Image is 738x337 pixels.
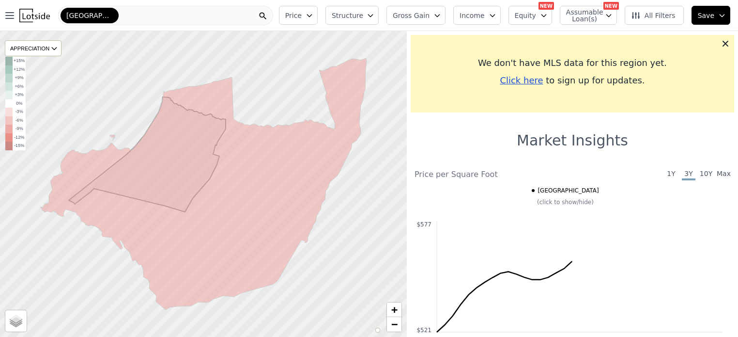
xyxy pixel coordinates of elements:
span: − [391,318,398,330]
div: Price per Square Foot [415,169,572,180]
span: Click here [500,75,543,85]
text: $577 [416,221,431,228]
td: -12% [13,133,26,142]
div: We don't have MLS data for this region yet. [418,56,726,70]
span: Structure [332,11,363,20]
td: -9% [13,125,26,133]
div: NEW [538,2,554,10]
button: Gross Gain [386,6,446,25]
img: Lotside [19,9,50,22]
span: Save [698,11,714,20]
button: Price [279,6,318,25]
div: APPRECIATION [5,40,61,56]
span: 3Y [682,169,695,180]
td: -15% [13,142,26,150]
button: Income [453,6,501,25]
td: +12% [13,65,26,74]
td: +3% [13,91,26,99]
button: Save [692,6,730,25]
text: $521 [416,327,431,334]
span: [GEOGRAPHIC_DATA] [538,187,599,194]
button: Equity [508,6,552,25]
span: All Filters [631,11,676,20]
div: (click to show/hide) [408,198,723,206]
td: +15% [13,57,26,65]
span: 10Y [699,169,713,180]
td: -6% [13,116,26,125]
span: [GEOGRAPHIC_DATA] [66,11,113,20]
span: 1Y [664,169,678,180]
a: Layers [5,310,27,332]
span: Income [460,11,485,20]
span: Price [285,11,302,20]
div: NEW [603,2,619,10]
div: to sign up for updates. [418,74,726,87]
a: Zoom out [387,317,401,332]
a: Zoom in [387,303,401,317]
span: + [391,304,398,316]
td: +6% [13,82,26,91]
td: -3% [13,108,26,116]
td: +9% [13,74,26,82]
h1: Market Insights [517,132,628,149]
td: 0% [13,99,26,108]
button: All Filters [625,6,684,25]
span: Assumable Loan(s) [566,9,597,22]
button: Assumable Loan(s) [560,6,617,25]
span: Gross Gain [393,11,430,20]
button: Structure [325,6,379,25]
span: Max [717,169,730,180]
span: Equity [515,11,536,20]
